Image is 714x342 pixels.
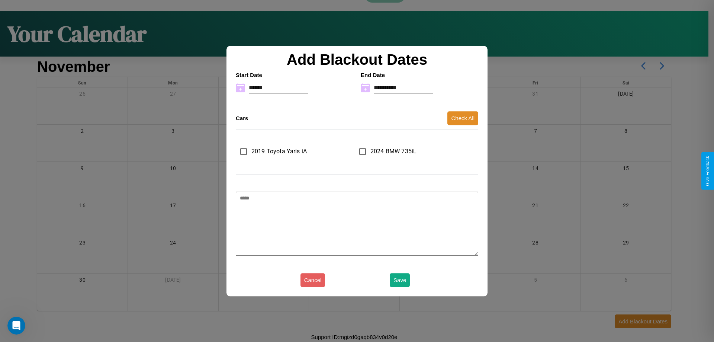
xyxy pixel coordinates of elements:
[236,115,248,121] h4: Cars
[390,273,410,287] button: Save
[236,72,353,78] h4: Start Date
[251,147,307,156] span: 2019 Toyota Yaris iA
[7,317,25,335] iframe: Intercom live chat
[232,51,482,68] h2: Add Blackout Dates
[705,156,710,186] div: Give Feedback
[447,111,478,125] button: Check All
[300,273,325,287] button: Cancel
[361,72,478,78] h4: End Date
[370,147,416,156] span: 2024 BMW 735iL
